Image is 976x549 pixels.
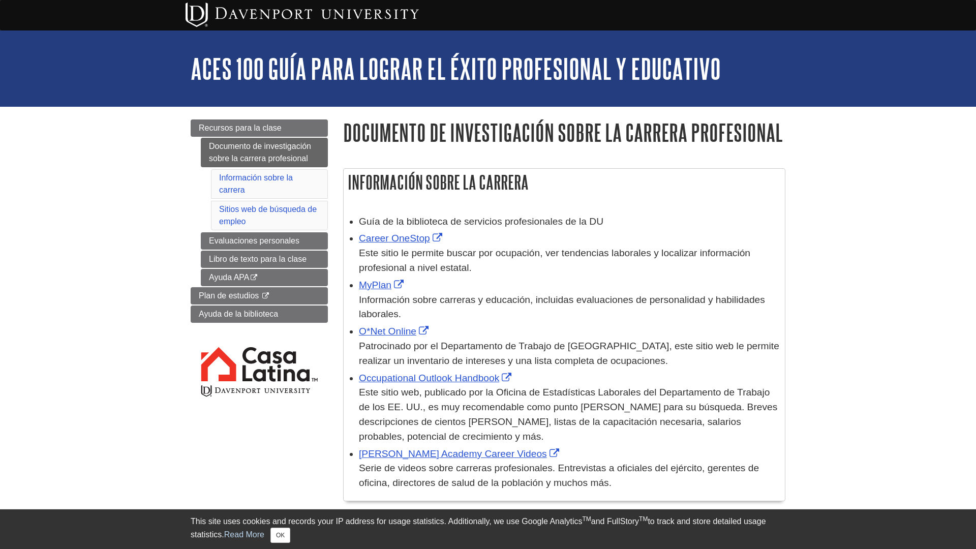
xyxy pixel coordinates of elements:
[191,515,785,543] div: This site uses cookies and records your IP address for usage statistics. Additionally, we use Goo...
[261,293,270,299] i: This link opens in a new window
[201,251,328,268] a: Libro de texto para la clase
[639,515,648,523] sup: TM
[191,306,328,323] a: Ayuda de la biblioteca
[359,448,562,459] a: Link opens in new window
[270,528,290,543] button: Close
[359,216,603,227] span: Guía de la biblioteca de servicios profesionales de la DU
[582,515,591,523] sup: TM
[186,3,419,27] img: Davenport University
[359,280,406,290] a: Link opens in new window
[191,53,721,84] a: ACES 100 Guía para lograr el éxito profesional y educativo
[219,205,317,226] a: Sitios web de búsqueda de empleo
[359,233,445,243] a: Link opens in new window
[359,293,780,322] div: Información sobre carreras y educación, incluidas evaluaciones de personalidad y habilidades labo...
[343,119,785,145] h1: Documento de investigación sobre la carrera profesional
[359,246,780,276] div: Este sitio le permite buscar por ocupación, ver tendencias laborales y localizar información prof...
[359,461,780,491] div: Serie de videos sobre carreras profesionales. Entrevistas a oficiales del ejército, gerentes de o...
[344,169,785,196] h2: Información sobre la carrera
[359,373,514,383] a: Link opens in new window
[359,326,431,337] a: Link opens in new window
[219,173,293,194] a: Información sobre la carrera
[249,274,258,281] i: This link opens in a new window
[191,119,328,137] a: Recursos para la clase
[199,310,278,318] span: Ayuda de la biblioteca
[359,385,780,444] div: Este sitio web, publicado por la Oficina de Estadísticas Laborales del Departamento de Trabajo de...
[359,339,780,369] div: Patrocinado por el Departamento de Trabajo de [GEOGRAPHIC_DATA], este sitio web le permite realiz...
[201,138,328,167] a: Documento de investigación sobre la carrera profesional
[199,291,259,300] span: Plan de estudios
[191,119,328,416] div: Guide Page Menu
[224,530,264,539] a: Read More
[199,124,282,132] span: Recursos para la clase
[191,287,328,304] a: Plan de estudios
[201,232,328,250] a: Evaluaciones personales
[201,269,328,286] a: Ayuda APA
